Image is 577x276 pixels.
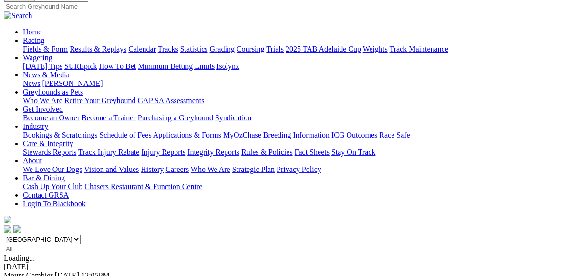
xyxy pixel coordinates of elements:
img: Search [4,11,32,20]
a: Calendar [128,45,156,53]
a: Integrity Reports [187,148,239,156]
a: News & Media [23,71,70,79]
a: Stay On Track [331,148,375,156]
a: GAP SA Assessments [138,96,205,105]
a: Tracks [158,45,178,53]
img: twitter.svg [13,225,21,233]
input: Search [4,1,88,11]
div: Racing [23,45,573,53]
a: Bookings & Scratchings [23,131,97,139]
a: Syndication [215,114,251,122]
a: SUREpick [64,62,97,70]
a: Privacy Policy [277,165,321,173]
a: Greyhounds as Pets [23,88,83,96]
a: Weights [363,45,388,53]
a: Track Injury Rebate [78,148,139,156]
a: Schedule of Fees [99,131,151,139]
a: Who We Are [191,165,230,173]
div: Industry [23,131,573,139]
a: Results & Replays [70,45,126,53]
a: We Love Our Dogs [23,165,82,173]
a: Who We Are [23,96,62,105]
a: About [23,157,42,165]
a: Breeding Information [263,131,330,139]
div: Get Involved [23,114,573,122]
a: Cash Up Your Club [23,182,82,191]
img: facebook.svg [4,225,11,233]
a: [PERSON_NAME] [42,79,103,87]
a: Statistics [180,45,208,53]
div: Care & Integrity [23,148,573,157]
a: Careers [165,165,189,173]
a: Track Maintenance [390,45,448,53]
a: History [141,165,164,173]
a: Vision and Values [84,165,139,173]
a: Login To Blackbook [23,200,86,208]
a: Retire Your Greyhound [64,96,136,105]
a: Chasers Restaurant & Function Centre [84,182,202,191]
div: About [23,165,573,174]
input: Select date [4,244,88,254]
a: Applications & Forms [153,131,221,139]
a: Contact GRSA [23,191,69,199]
a: Fields & Form [23,45,68,53]
a: Purchasing a Greyhound [138,114,213,122]
a: Racing [23,36,44,44]
a: Race Safe [379,131,410,139]
div: Bar & Dining [23,182,573,191]
div: Wagering [23,62,573,71]
a: Injury Reports [141,148,185,156]
a: Trials [266,45,284,53]
a: Rules & Policies [241,148,293,156]
a: 2025 TAB Adelaide Cup [286,45,361,53]
div: News & Media [23,79,573,88]
a: Wagering [23,53,52,62]
a: [DATE] Tips [23,62,62,70]
span: Loading... [4,254,35,262]
a: Industry [23,122,48,130]
a: Become an Owner [23,114,80,122]
a: How To Bet [99,62,136,70]
a: Fact Sheets [295,148,330,156]
a: Care & Integrity [23,139,73,148]
a: Become a Trainer [82,114,136,122]
a: ICG Outcomes [331,131,377,139]
div: Greyhounds as Pets [23,96,573,105]
a: Isolynx [216,62,239,70]
div: [DATE] [4,263,573,271]
a: Strategic Plan [232,165,275,173]
img: logo-grsa-white.png [4,216,11,223]
a: Minimum Betting Limits [138,62,215,70]
a: MyOzChase [223,131,261,139]
a: Get Involved [23,105,63,113]
a: Home [23,28,41,36]
a: Stewards Reports [23,148,76,156]
a: Coursing [237,45,265,53]
a: Grading [210,45,235,53]
a: Bar & Dining [23,174,65,182]
a: News [23,79,40,87]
